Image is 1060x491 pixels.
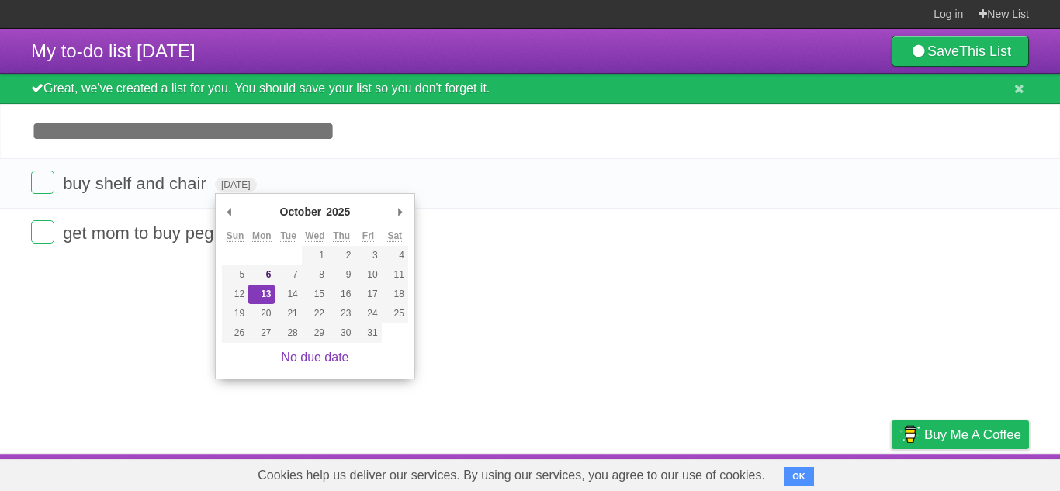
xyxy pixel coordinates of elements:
[387,230,402,242] abbr: Saturday
[305,230,324,242] abbr: Wednesday
[63,174,210,193] span: buy shelf and chair
[892,36,1029,67] a: SaveThis List
[278,200,324,223] div: October
[302,304,328,323] button: 22
[382,246,408,265] button: 4
[393,200,408,223] button: Next Month
[31,220,54,244] label: Done
[275,285,301,304] button: 14
[324,200,352,223] div: 2025
[819,458,853,487] a: Terms
[931,458,1029,487] a: Suggest a feature
[355,246,381,265] button: 3
[784,467,814,486] button: OK
[382,304,408,323] button: 25
[362,230,374,242] abbr: Friday
[31,40,196,61] span: My to-do list [DATE]
[63,223,262,243] span: get mom to buy pegboard
[355,285,381,304] button: 17
[302,323,328,343] button: 29
[333,230,350,242] abbr: Thursday
[275,323,301,343] button: 28
[892,420,1029,449] a: Buy me a coffee
[959,43,1011,59] b: This List
[248,304,275,323] button: 20
[355,323,381,343] button: 31
[355,304,381,323] button: 24
[280,230,296,242] abbr: Tuesday
[222,265,248,285] button: 5
[328,323,355,343] button: 30
[215,178,257,192] span: [DATE]
[899,421,920,448] img: Buy me a coffee
[302,246,328,265] button: 1
[275,265,301,285] button: 7
[222,304,248,323] button: 19
[248,265,275,285] button: 6
[328,265,355,285] button: 9
[302,265,328,285] button: 8
[242,460,781,491] span: Cookies help us deliver our services. By using our services, you agree to our use of cookies.
[685,458,718,487] a: About
[382,265,408,285] button: 11
[382,285,408,304] button: 18
[222,323,248,343] button: 26
[736,458,799,487] a: Developers
[31,171,54,194] label: Done
[924,421,1021,448] span: Buy me a coffee
[248,323,275,343] button: 27
[252,230,272,242] abbr: Monday
[275,304,301,323] button: 21
[328,246,355,265] button: 2
[222,285,248,304] button: 12
[355,265,381,285] button: 10
[281,351,348,364] a: No due date
[328,304,355,323] button: 23
[227,230,244,242] abbr: Sunday
[328,285,355,304] button: 16
[248,285,275,304] button: 13
[222,200,237,223] button: Previous Month
[871,458,912,487] a: Privacy
[302,285,328,304] button: 15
